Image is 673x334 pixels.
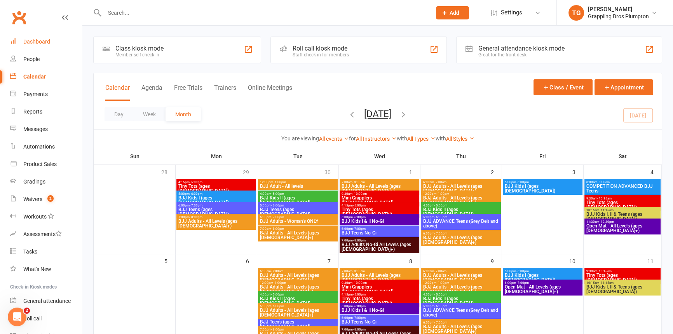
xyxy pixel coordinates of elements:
span: BJJ Adults - All Levels (ages [DEMOGRAPHIC_DATA]+) [260,285,336,294]
button: Day [105,107,133,121]
span: 6:00am [423,269,499,273]
span: - 6:00pm [516,180,529,184]
a: General attendance kiosk mode [10,292,82,310]
span: - 8:00am [352,269,365,273]
span: 9:30am [341,281,418,285]
span: BJJ Adults - All Levels (ages [DEMOGRAPHIC_DATA]+) [423,273,499,282]
div: Roll call kiosk mode [293,45,349,52]
span: - 8:00pm [353,328,366,331]
a: All Instructors [356,136,397,142]
span: Tiny Tots (ages [DEMOGRAPHIC_DATA]) [341,296,418,306]
span: - 7:00pm [271,215,284,219]
span: - 11:15am [599,281,614,285]
div: 29 [243,165,257,178]
th: Sat [584,148,662,164]
span: 5:00pm [260,304,336,308]
span: - 7:00pm [353,227,366,231]
span: 6:00pm [260,215,336,219]
span: BJJ Adults - All Levels (ages [DEMOGRAPHIC_DATA]+) [423,184,499,193]
div: TG [568,5,584,21]
div: Product Sales [23,161,57,167]
span: BJJ Kids I (ages [DEMOGRAPHIC_DATA]) [504,184,581,193]
span: 5:00pm [423,304,499,308]
button: Calendar [105,84,130,101]
span: BJJ ADVANCE Teens (Grey Belt and above) [423,219,499,228]
button: Week [133,107,166,121]
div: 2 [491,165,502,178]
div: Gradings [23,178,45,185]
span: 2 [47,195,54,202]
th: Wed [339,148,420,164]
div: Dashboard [23,38,50,45]
button: Agenda [141,84,162,101]
span: BJJ Adults - All Levels (ages [DEMOGRAPHIC_DATA]+) [423,324,499,334]
span: 7:00pm [260,227,336,231]
button: Trainers [214,84,236,101]
span: BJJ Teens No-Gi [341,231,418,235]
span: 6:00pm [341,316,418,320]
span: Tiny Tots (ages [DEMOGRAPHIC_DATA]) [178,184,255,193]
span: BJJ Kids I (ages [DEMOGRAPHIC_DATA]) [504,273,581,282]
th: Sun [94,148,176,164]
input: Search... [102,7,426,18]
strong: with [436,135,446,142]
a: People [10,51,82,68]
a: Automations [10,138,82,156]
strong: You are viewing [281,135,319,142]
span: BJJ Adult - All levels [260,184,336,189]
span: 2 [24,308,30,314]
a: Dashboard [10,33,82,51]
span: 12:00pm [260,281,336,285]
div: 8 [409,254,420,267]
span: - 1:00pm [273,180,286,184]
span: 4:00pm [260,293,336,296]
span: Mini Grapplers ([DEMOGRAPHIC_DATA]) [341,285,418,294]
span: Mini Grapplers ([DEMOGRAPHIC_DATA]) [341,196,418,205]
span: BJJ Adults - All Levels (ages [DEMOGRAPHIC_DATA]+) [260,308,336,317]
span: 7:00pm [178,215,255,219]
span: COMPETITION ADVANCED BJJ Teens [586,184,659,193]
span: - 7:00pm [434,232,447,235]
span: BJJ Adults - All Levels (ages [DEMOGRAPHIC_DATA]+) [423,196,499,205]
span: 5:00pm [341,215,418,219]
span: BJJ Kids I, II & Teens (ages [DEMOGRAPHIC_DATA]) [586,285,659,294]
span: - 5:00pm [353,293,366,296]
span: 12:00pm [260,180,336,184]
a: Product Sales [10,156,82,173]
span: 9:30am [341,192,418,196]
span: BJJ Kids I & II No-Gi [341,219,418,224]
span: 6:00pm [178,204,255,207]
span: BJJ Adults - All Levels (ages [DEMOGRAPHIC_DATA]+) [341,184,418,193]
a: Workouts [10,208,82,226]
a: What's New [10,261,82,278]
span: - 6:00pm [271,304,284,308]
a: All Types [407,136,436,142]
span: - 10:15am [597,269,612,273]
span: - 10:00am [352,281,367,285]
button: Free Trials [174,84,202,101]
a: Roll call [10,310,82,327]
div: [PERSON_NAME] [588,6,649,13]
span: BJJ Kids II (ages [DEMOGRAPHIC_DATA]) [260,296,336,306]
span: - 6:00pm [190,192,202,196]
span: - 10:15am [597,197,612,200]
button: Add [436,6,469,19]
button: Appointment [595,79,653,95]
span: - 7:00pm [516,281,529,285]
span: 6:00pm [423,232,499,235]
span: - 12:30pm [599,220,614,224]
a: All Styles [446,136,474,142]
div: Class kiosk mode [115,45,164,52]
div: Staff check-in for members [293,52,349,58]
div: Reports [23,108,42,115]
span: 12:00pm [423,192,499,196]
span: Tiny Tots (ages [DEMOGRAPHIC_DATA]) [586,273,659,282]
span: 5:00pm [341,304,418,308]
div: Great for the front desk [478,52,565,58]
span: BJJ Adults No-Gi All Levels (ages [DEMOGRAPHIC_DATA]+) [341,242,418,252]
span: 5:00pm [504,180,581,184]
div: 10 [569,254,583,267]
div: Waivers [23,196,42,202]
span: - 7:00pm [190,204,202,207]
span: BJJ Adults - All Levels (ages [DEMOGRAPHIC_DATA]+) [178,219,255,228]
